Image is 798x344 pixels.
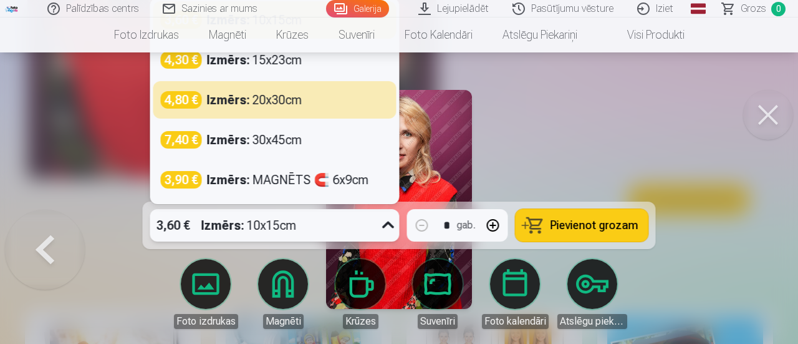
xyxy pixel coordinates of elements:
[390,17,488,52] a: Foto kalendāri
[592,17,699,52] a: Visi produkti
[161,131,202,149] div: 7,40 €
[161,91,202,109] div: 4,80 €
[261,17,324,52] a: Krūzes
[207,131,250,149] strong: Izmērs :
[207,51,250,69] strong: Izmērs :
[207,131,302,149] div: 30x45cm
[5,5,19,12] img: /fa1
[207,91,250,109] strong: Izmērs :
[161,51,202,69] div: 4,30 €
[324,17,390,52] a: Suvenīri
[771,2,786,16] span: 0
[207,91,302,109] div: 20x30cm
[207,171,250,189] strong: Izmērs :
[207,51,302,69] div: 15x23cm
[741,1,766,16] span: Grozs
[207,171,369,189] div: MAGNĒTS 🧲 6x9cm
[99,17,194,52] a: Foto izdrukas
[194,17,261,52] a: Magnēti
[488,17,592,52] a: Atslēgu piekariņi
[161,171,202,189] div: 3,90 €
